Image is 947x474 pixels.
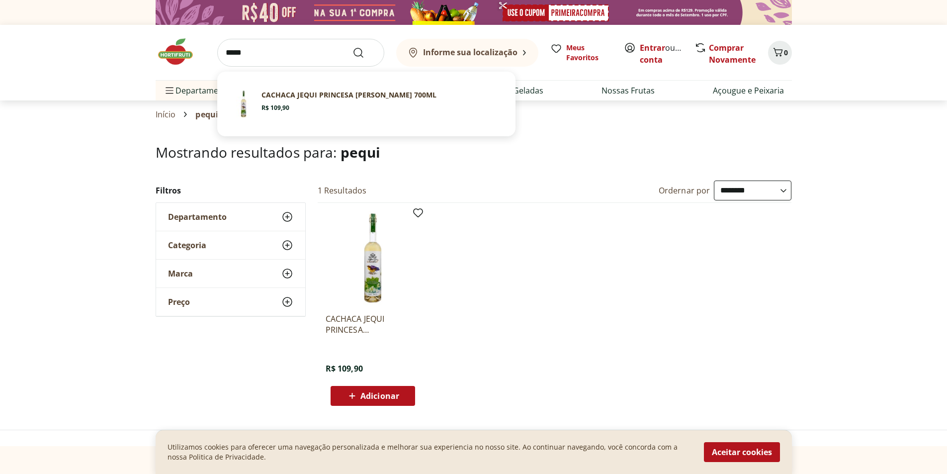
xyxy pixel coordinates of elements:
a: Nossas Frutas [602,85,655,96]
a: Cachaça Jequitibá Princesa Isabel 700mlCACHACA JEQUI PRINCESA [PERSON_NAME] 700MLR$ 109,90 [226,86,507,122]
a: Comprar Novamente [709,42,756,65]
span: pequi [195,110,218,119]
button: Marca [156,260,305,287]
img: CACHACA JEQUI PRINCESA ISABEL 700ML [326,211,420,305]
span: 0 [784,48,788,57]
h1: Mostrando resultados para: [156,144,792,160]
span: Adicionar [360,392,399,400]
img: Cachaça Jequitibá Princesa Isabel 700ml [230,90,258,118]
button: Carrinho [768,41,792,65]
a: Meus Favoritos [550,43,612,63]
button: Submit Search [352,47,376,59]
a: Início [156,110,176,119]
p: Utilizamos cookies para oferecer uma navegação personalizada e melhorar sua experiencia no nosso ... [168,442,692,462]
img: Hortifruti [156,37,205,67]
button: Categoria [156,231,305,259]
button: Informe sua localização [396,39,538,67]
span: ou [640,42,684,66]
span: Categoria [168,240,206,250]
span: Departamento [168,212,227,222]
button: Menu [164,79,175,102]
button: Preço [156,288,305,316]
span: Preço [168,297,190,307]
h2: Filtros [156,181,306,200]
a: CACHACA JEQUI PRINCESA [PERSON_NAME] 700ML [326,313,420,335]
a: Entrar [640,42,665,53]
label: Ordernar por [659,185,710,196]
span: R$ 109,90 [261,104,289,112]
button: Aceitar cookies [704,442,780,462]
button: Departamento [156,203,305,231]
span: Meus Favoritos [566,43,612,63]
a: Criar conta [640,42,694,65]
span: pequi [341,143,381,162]
span: Marca [168,269,193,279]
button: Adicionar [331,386,415,406]
a: Açougue e Peixaria [713,85,784,96]
b: Informe sua localização [423,47,517,58]
span: Departamentos [164,79,235,102]
span: R$ 109,90 [326,363,363,374]
p: CACHACA JEQUI PRINCESA [PERSON_NAME] 700ML [261,90,436,100]
h2: 1 Resultados [318,185,367,196]
input: search [217,39,384,67]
